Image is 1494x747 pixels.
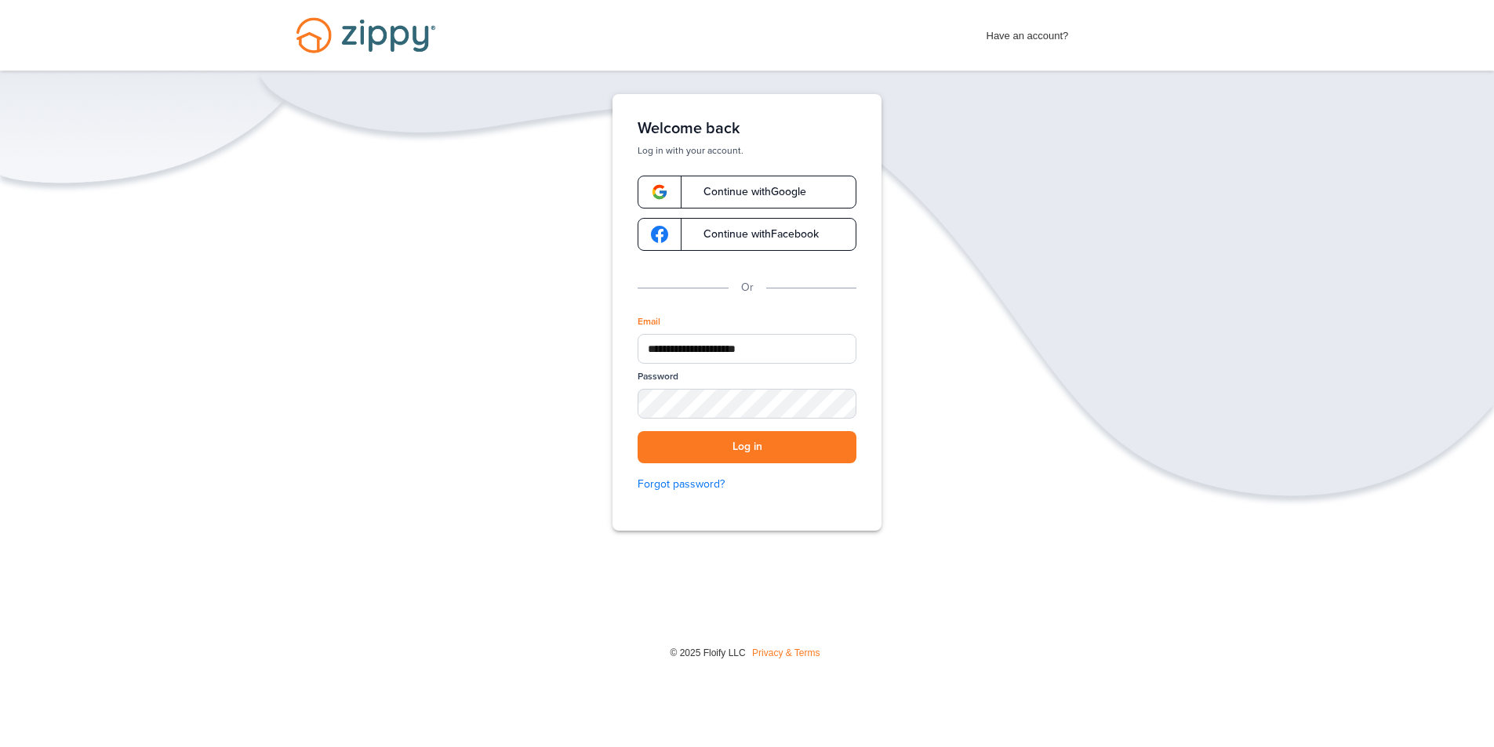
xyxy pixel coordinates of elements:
a: Forgot password? [638,476,856,493]
p: Or [741,279,754,296]
span: © 2025 Floify LLC [670,647,745,658]
span: Continue with Google [688,187,806,198]
button: Log in [638,431,856,463]
label: Password [638,370,678,383]
span: Continue with Facebook [688,229,819,240]
label: Email [638,315,660,328]
a: google-logoContinue withFacebook [638,218,856,251]
img: google-logo [651,226,668,243]
a: Privacy & Terms [752,647,820,658]
span: Have an account? [987,20,1069,45]
input: Email [638,334,856,364]
input: Password [638,389,856,419]
a: google-logoContinue withGoogle [638,176,856,209]
p: Log in with your account. [638,144,856,157]
h1: Welcome back [638,119,856,138]
img: google-logo [651,183,668,201]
